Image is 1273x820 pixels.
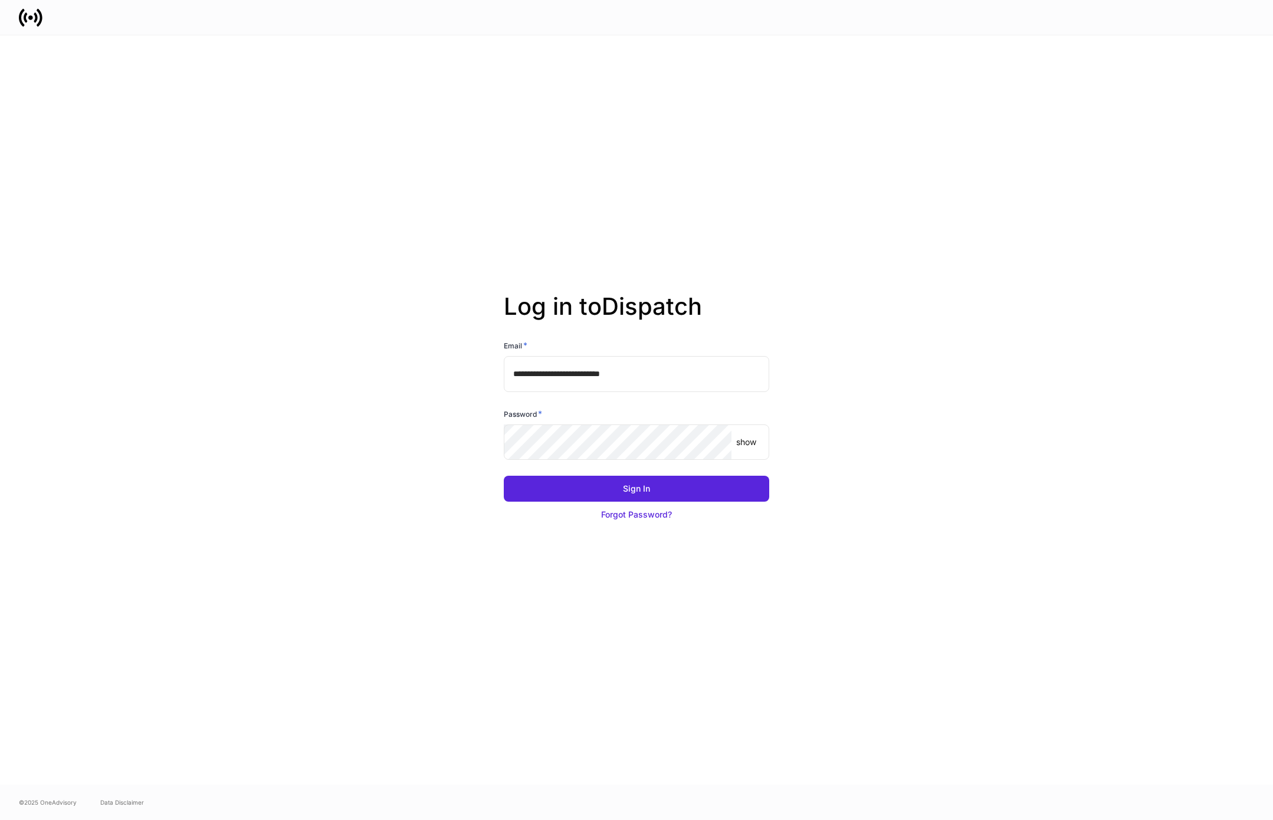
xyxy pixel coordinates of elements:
div: Sign In [623,483,650,495]
a: Data Disclaimer [100,798,144,807]
p: show [736,436,756,448]
button: Sign In [504,476,769,502]
h6: Email [504,340,527,351]
div: Forgot Password? [601,509,672,521]
h6: Password [504,408,542,420]
span: © 2025 OneAdvisory [19,798,77,807]
button: Forgot Password? [504,502,769,528]
h2: Log in to Dispatch [504,292,769,340]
